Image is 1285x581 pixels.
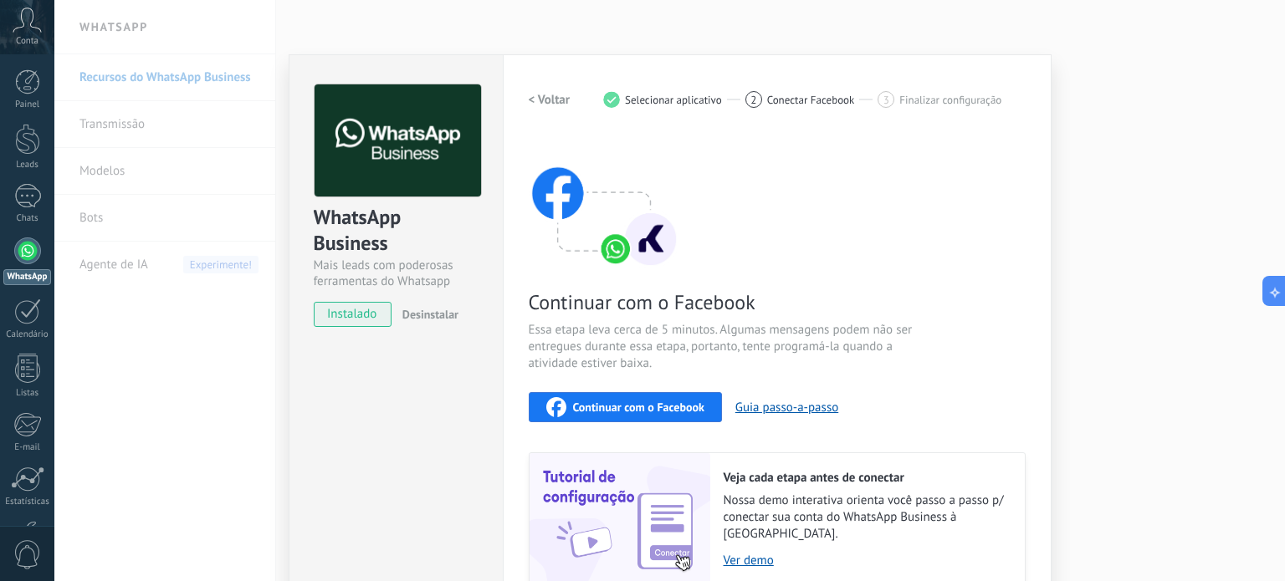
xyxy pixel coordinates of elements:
[402,307,458,322] span: Desinstalar
[529,392,722,422] button: Continuar com o Facebook
[314,257,479,289] div: Mais leads com poderosas ferramentas do Whatsapp
[529,92,571,108] h2: < Voltar
[724,553,1008,568] a: Ver demo
[529,84,571,115] button: < Voltar
[16,36,38,47] span: Conta
[735,400,838,415] button: Guia passo-a-passo
[3,442,52,453] div: E-mail
[3,329,52,340] div: Calendário
[3,497,52,507] div: Estatísticas
[625,94,722,106] span: Selecionar aplicativo
[3,213,52,224] div: Chats
[315,302,391,327] span: instalado
[529,289,927,315] span: Continuar com o Facebook
[314,204,479,257] div: WhatsApp Business
[529,135,679,268] img: connect with facebook
[3,99,52,110] div: Painel
[767,94,855,106] span: Conectar Facebook
[529,322,927,372] span: Essa etapa leva cerca de 5 minutos. Algumas mensagens podem não ser entregues durante essa etapa,...
[3,388,52,399] div: Listas
[899,94,1001,106] span: Finalizar configuração
[315,84,481,197] img: logo_main.png
[750,93,756,107] span: 2
[396,302,458,327] button: Desinstalar
[724,492,1008,543] span: Nossa demo interativa orienta você passo a passo p/ conectar sua conta do WhatsApp Business à [GE...
[3,269,51,285] div: WhatsApp
[724,470,1008,486] h2: Veja cada etapa antes de conectar
[573,401,704,413] span: Continuar com o Facebook
[3,160,52,171] div: Leads
[883,93,889,107] span: 3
